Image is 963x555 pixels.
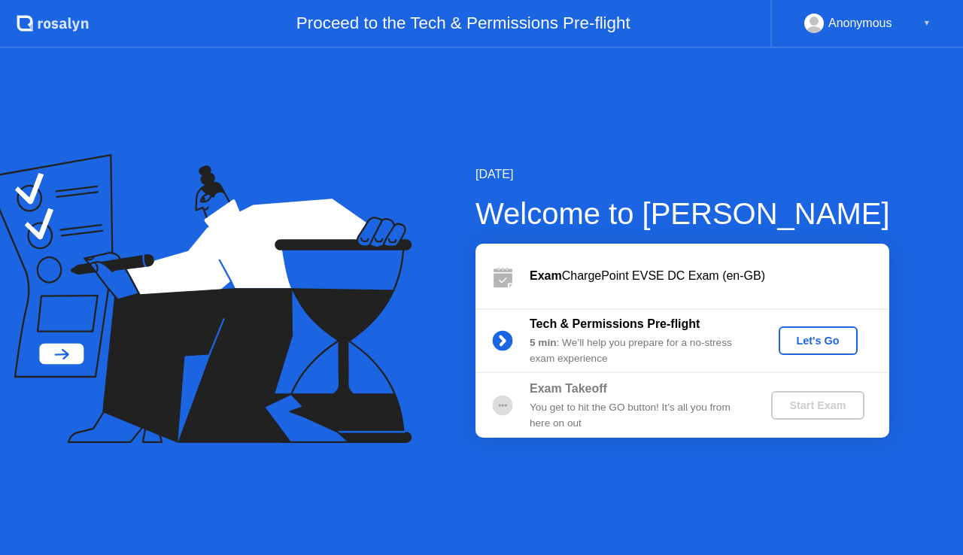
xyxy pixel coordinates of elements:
[475,191,890,236] div: Welcome to [PERSON_NAME]
[530,400,746,431] div: You get to hit the GO button! It’s all you from here on out
[530,269,562,282] b: Exam
[530,335,746,366] div: : We’ll help you prepare for a no-stress exam experience
[779,326,858,355] button: Let's Go
[530,382,607,395] b: Exam Takeoff
[828,14,892,33] div: Anonymous
[771,391,864,420] button: Start Exam
[923,14,931,33] div: ▼
[530,337,557,348] b: 5 min
[530,267,889,285] div: ChargePoint EVSE DC Exam (en-GB)
[785,335,852,347] div: Let's Go
[475,165,890,183] div: [DATE]
[530,317,700,330] b: Tech & Permissions Pre-flight
[777,399,858,411] div: Start Exam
